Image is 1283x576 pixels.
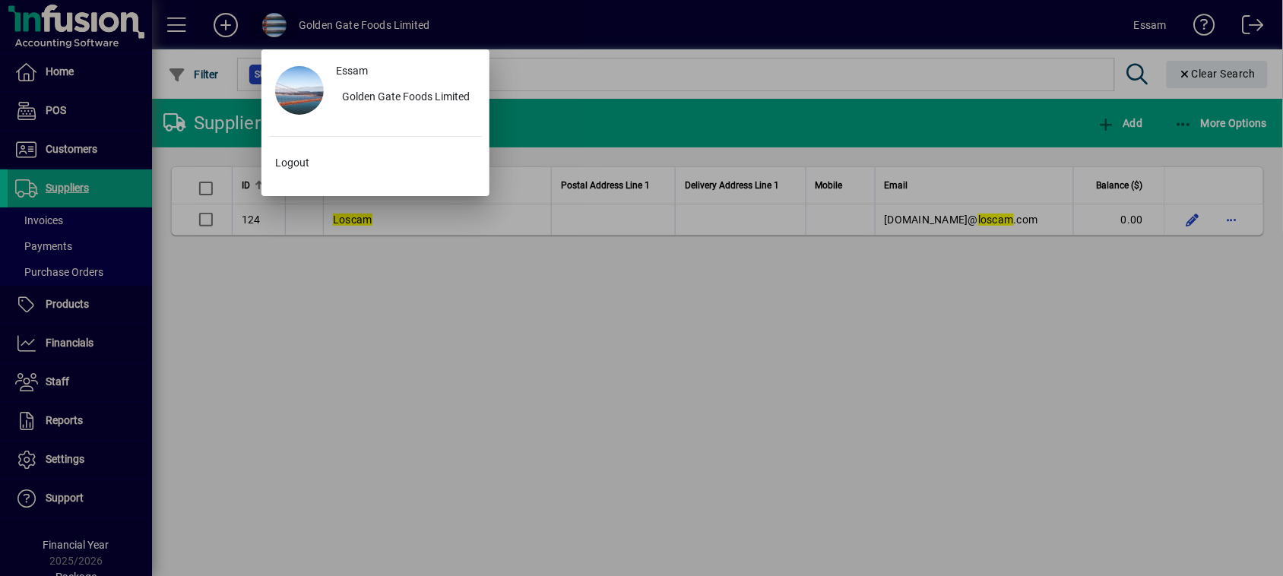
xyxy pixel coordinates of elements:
[269,77,330,104] a: Profile
[269,149,482,176] button: Logout
[330,57,482,84] a: Essam
[336,63,368,79] span: Essam
[275,155,309,171] span: Logout
[330,84,482,112] button: Golden Gate Foods Limited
